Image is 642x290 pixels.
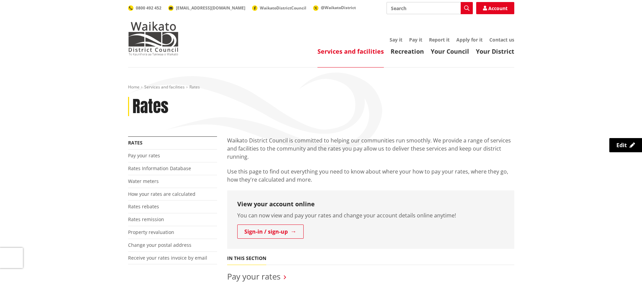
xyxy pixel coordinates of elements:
[128,22,179,55] img: Waikato District Council - Te Kaunihera aa Takiwaa o Waikato
[456,36,483,43] a: Apply for it
[321,5,356,10] span: @WaikatoDistrict
[237,201,504,208] h3: View your account online
[489,36,514,43] a: Contact us
[476,2,514,14] a: Account
[132,97,169,116] h1: Rates
[128,5,161,11] a: 0800 492 452
[313,5,356,10] a: @WaikatoDistrict
[128,152,160,159] a: Pay your rates
[317,47,384,55] a: Services and facilities
[609,138,642,152] a: Edit
[260,5,306,11] span: WaikatoDistrictCouncil
[227,271,280,282] a: Pay your rates
[429,36,450,43] a: Report it
[128,178,159,184] a: Water meters
[144,84,185,90] a: Services and facilities
[409,36,422,43] a: Pay it
[128,242,191,248] a: Change your postal address
[227,136,514,161] p: Waikato District Council is committed to helping our communities run smoothly. We provide a range...
[252,5,306,11] a: WaikatoDistrictCouncil
[237,225,304,239] a: Sign-in / sign-up
[387,2,473,14] input: Search input
[128,229,174,235] a: Property revaluation
[128,203,159,210] a: Rates rebates
[128,165,191,172] a: Rates Information Database
[128,139,143,146] a: Rates
[431,47,469,55] a: Your Council
[128,84,514,90] nav: breadcrumb
[391,47,424,55] a: Recreation
[176,5,245,11] span: [EMAIL_ADDRESS][DOMAIN_NAME]
[189,84,200,90] span: Rates
[136,5,161,11] span: 0800 492 452
[227,167,514,184] p: Use this page to find out everything you need to know about where your how to pay your rates, whe...
[168,5,245,11] a: [EMAIL_ADDRESS][DOMAIN_NAME]
[476,47,514,55] a: Your District
[237,211,504,219] p: You can now view and pay your rates and change your account details online anytime!
[616,141,627,149] span: Edit
[128,216,164,222] a: Rates remission
[390,36,402,43] a: Say it
[227,256,266,261] h5: In this section
[128,191,195,197] a: How your rates are calculated
[128,255,207,261] a: Receive your rates invoice by email
[128,84,140,90] a: Home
